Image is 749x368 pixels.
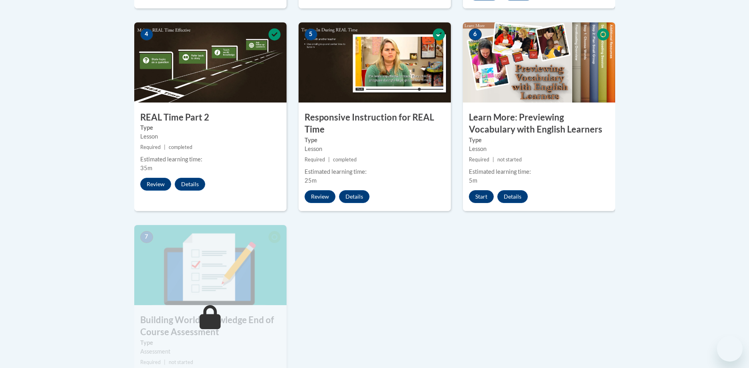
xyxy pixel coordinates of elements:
[140,165,152,171] span: 35m
[497,157,522,163] span: not started
[140,155,281,164] div: Estimated learning time:
[140,144,161,150] span: Required
[140,359,161,365] span: Required
[339,190,369,203] button: Details
[497,190,528,203] button: Details
[134,314,287,339] h3: Building World Knowledge End of Course Assessment
[305,136,445,145] label: Type
[305,190,335,203] button: Review
[134,111,287,124] h3: REAL Time Part 2
[134,22,287,103] img: Course Image
[169,144,192,150] span: completed
[299,22,451,103] img: Course Image
[140,178,171,191] button: Review
[328,157,330,163] span: |
[333,157,357,163] span: completed
[469,177,477,184] span: 5m
[175,178,205,191] button: Details
[140,28,153,40] span: 4
[469,136,609,145] label: Type
[140,338,281,347] label: Type
[140,347,281,356] div: Assessment
[169,359,193,365] span: not started
[140,132,281,141] div: Lesson
[469,28,482,40] span: 6
[164,144,166,150] span: |
[305,177,317,184] span: 25m
[469,157,489,163] span: Required
[493,157,494,163] span: |
[305,157,325,163] span: Required
[463,22,615,103] img: Course Image
[469,145,609,153] div: Lesson
[140,123,281,132] label: Type
[717,336,743,362] iframe: Button to launch messaging window
[164,359,166,365] span: |
[305,145,445,153] div: Lesson
[305,28,317,40] span: 5
[134,225,287,305] img: Course Image
[469,167,609,176] div: Estimated learning time:
[305,167,445,176] div: Estimated learning time:
[463,111,615,136] h3: Learn More: Previewing Vocabulary with English Learners
[299,111,451,136] h3: Responsive Instruction for REAL Time
[140,231,153,243] span: 7
[469,190,494,203] button: Start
